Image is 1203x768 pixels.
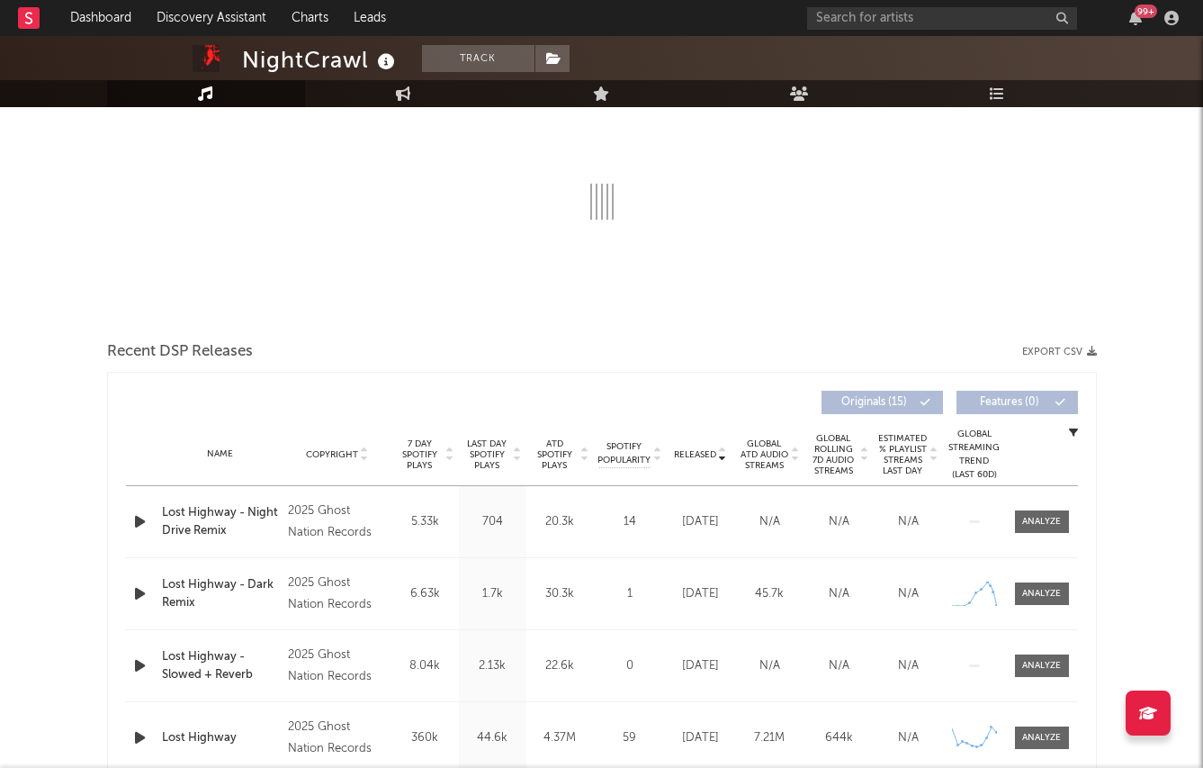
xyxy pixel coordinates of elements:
[162,447,280,461] div: Name
[288,645,386,688] div: 2025 Ghost Nation Records
[396,438,444,471] span: 7 Day Spotify Plays
[463,585,522,603] div: 1.7k
[463,729,522,747] div: 44.6k
[531,438,579,471] span: ATD Spotify Plays
[162,576,280,611] a: Lost Highway - Dark Remix
[242,45,400,75] div: NightCrawl
[878,585,938,603] div: N/A
[531,585,589,603] div: 30.3k
[162,648,280,683] a: Lost Highway - Slowed + Reverb
[670,585,731,603] div: [DATE]
[396,513,454,531] div: 5.33k
[598,585,661,603] div: 1
[396,729,454,747] div: 360k
[821,391,943,414] button: Originals(15)
[288,501,386,544] div: 2025 Ghost Nation Records
[598,657,661,675] div: 0
[968,397,1051,408] span: Features ( 0 )
[956,391,1078,414] button: Features(0)
[531,657,589,675] div: 22.6k
[740,585,800,603] div: 45.7k
[422,45,534,72] button: Track
[670,729,731,747] div: [DATE]
[878,513,938,531] div: N/A
[809,513,869,531] div: N/A
[878,433,928,476] span: Estimated % Playlist Streams Last Day
[107,341,253,363] span: Recent DSP Releases
[878,657,938,675] div: N/A
[740,513,800,531] div: N/A
[463,438,511,471] span: Last Day Spotify Plays
[878,729,938,747] div: N/A
[1129,11,1142,25] button: 99+
[531,513,589,531] div: 20.3k
[809,585,869,603] div: N/A
[597,440,651,467] span: Spotify Popularity
[740,729,800,747] div: 7.21M
[162,729,280,747] a: Lost Highway
[670,657,731,675] div: [DATE]
[162,504,280,539] a: Lost Highway - Night Drive Remix
[809,729,869,747] div: 644k
[598,729,661,747] div: 59
[740,657,800,675] div: N/A
[598,513,661,531] div: 14
[809,433,858,476] span: Global Rolling 7D Audio Streams
[288,717,386,760] div: 2025 Ghost Nation Records
[463,657,522,675] div: 2.13k
[396,585,454,603] div: 6.63k
[740,438,789,471] span: Global ATD Audio Streams
[809,657,869,675] div: N/A
[807,7,1077,30] input: Search for artists
[288,573,386,616] div: 2025 Ghost Nation Records
[1135,5,1157,18] div: 99 +
[531,729,589,747] div: 4.37M
[670,513,731,531] div: [DATE]
[306,449,358,460] span: Copyright
[463,513,522,531] div: 704
[674,449,716,460] span: Released
[396,657,454,675] div: 8.04k
[1022,347,1097,357] button: Export CSV
[833,397,916,408] span: Originals ( 15 )
[947,428,1001,482] div: Global Streaming Trend (Last 60D)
